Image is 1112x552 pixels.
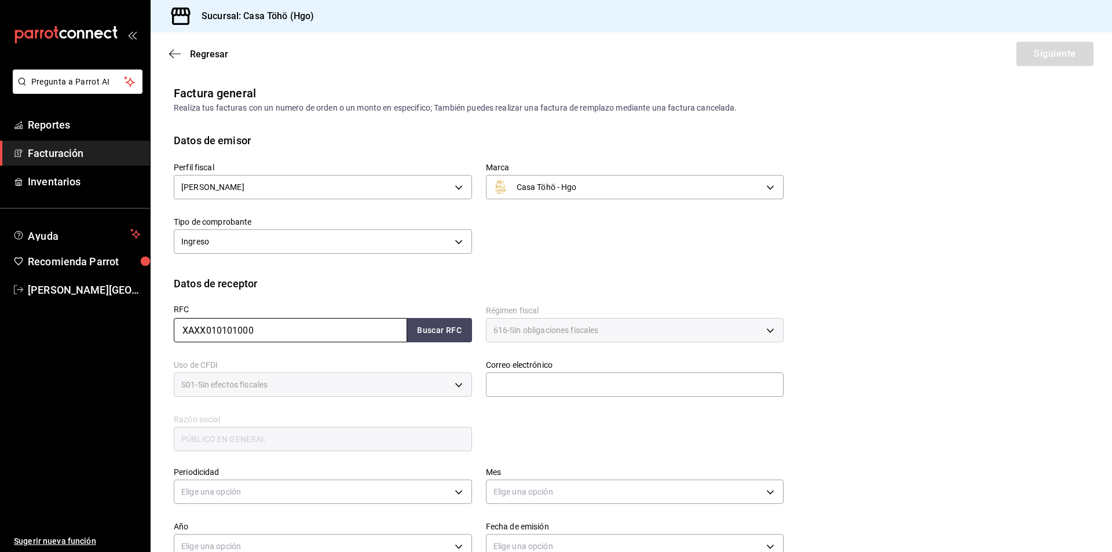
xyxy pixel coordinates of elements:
label: Fecha de emisión [486,522,784,531]
h3: Sucursal: Casa Töhö (Hgo) [192,9,314,23]
span: Reportes [28,117,141,133]
button: open_drawer_menu [127,30,137,39]
div: Elige una opción [486,480,784,504]
button: Buscar RFC [407,318,472,342]
label: Marca [486,163,784,171]
div: Elige una opción [174,480,472,504]
span: Regresar [190,49,228,60]
button: Regresar [169,49,228,60]
label: Correo electrónico [486,361,784,369]
div: Realiza tus facturas con un numero de orden o un monto en especifico; También puedes realizar una... [174,102,1089,114]
span: Pregunta a Parrot AI [31,76,125,88]
label: Año [174,522,472,531]
div: Factura general [174,85,256,102]
button: Pregunta a Parrot AI [13,70,142,94]
label: Perfil fiscal [174,163,472,171]
div: Datos de emisor [174,133,251,148]
span: Sugerir nueva función [14,535,141,547]
span: 616 - Sin obligaciones fiscales [493,324,599,336]
label: RFC [174,305,472,313]
span: Inventarios [28,174,141,189]
span: Facturación [28,145,141,161]
label: Razón social [174,415,472,423]
span: Ingreso [181,236,209,247]
span: [PERSON_NAME][GEOGRAPHIC_DATA] [28,282,141,298]
a: Pregunta a Parrot AI [8,84,142,96]
label: Periodicidad [174,468,472,476]
div: [PERSON_NAME] [174,175,472,199]
span: Ayuda [28,227,126,241]
label: Uso de CFDI [174,361,472,369]
span: S01 - Sin efectos fiscales [181,379,268,390]
label: Tipo de comprobante [174,218,472,226]
div: Datos de receptor [174,276,257,291]
span: Recomienda Parrot [28,254,141,269]
label: Mes [486,468,784,476]
label: Régimen fiscal [486,306,784,315]
span: Casa Töhö - Hgo [517,181,577,193]
img: IMAGOTIPO_sin_fondo_3.png [493,180,507,194]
